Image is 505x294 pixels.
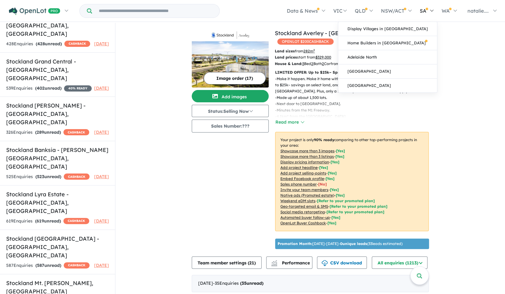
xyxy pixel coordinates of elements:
[338,22,437,36] a: Display Villages in [GEOGRAPHIC_DATA]
[6,262,90,269] div: 587 Enquir ies
[275,113,434,120] p: - 4.1km* from the [GEOGRAPHIC_DATA].
[275,61,302,66] b: House & Land:
[266,256,312,269] button: Performance
[336,193,345,198] span: [Yes]
[280,187,328,192] u: Invite your team members
[275,132,429,231] p: Your project is only comparing to other top-performing projects in your area: - - - - - - - - - -...
[6,85,92,92] div: 539 Enquir ies
[338,50,437,64] a: Adelaide North
[35,263,61,268] strong: ( unread)
[275,48,371,54] p: from
[37,174,44,179] span: 523
[311,61,313,66] u: 2
[94,41,109,47] span: [DATE]
[336,149,345,153] span: [ Yes ]
[37,263,44,268] span: 587
[192,256,262,269] button: Team member settings (21)
[280,193,334,198] u: Native ads (Promoted estate)
[35,85,62,91] strong: ( unread)
[213,280,263,286] span: - 35 Enquir ies
[280,154,334,159] u: Showcase more than 3 listings
[338,64,437,79] a: [GEOGRAPHIC_DATA]
[280,198,315,203] u: Weekend eDM slots
[331,215,340,220] span: [Yes]
[271,260,277,263] img: line-chart.svg
[6,13,109,38] h5: Stockland [GEOGRAPHIC_DATA] - [GEOGRAPHIC_DATA] , [GEOGRAPHIC_DATA]
[335,154,344,159] span: [ Yes ]
[94,263,109,268] span: [DATE]
[192,29,269,88] a: Stockland Averley - Nar Nar Goon North LogoStockland Averley - Nar Nar Goon North
[37,85,45,91] span: 402
[280,221,326,225] u: OpenLot Buyer Cashback
[63,129,89,135] span: CASHBACK
[327,210,384,214] span: [Refer to your promoted plan]
[204,72,266,84] button: Image order (17)
[280,171,326,175] u: Add project selling-points
[271,262,277,266] img: bar-chart.svg
[372,256,427,269] button: All enquiries (1213)
[280,165,318,170] u: Add project headline
[275,95,434,101] p: - Made up of about 1,500 lots.
[314,137,334,142] b: 90 % ready
[6,57,109,82] h5: Stockland Grand Central - [GEOGRAPHIC_DATA] , [GEOGRAPHIC_DATA]
[36,41,62,47] strong: ( unread)
[35,129,61,135] strong: ( unread)
[278,241,403,247] p: [DATE] - [DATE] - ( 33 leads estimated)
[280,210,325,214] u: Social media retargeting
[327,221,336,225] span: [Yes]
[275,76,434,95] p: - Make it happen. Make it home with [GEOGRAPHIC_DATA]. For a limited time, unlock up to $25k~ sav...
[37,129,44,135] span: 289
[64,262,90,268] span: CASHBACK
[317,198,375,203] span: [Refer to your promoted plan]
[6,218,89,225] div: 619 Enquir ies
[338,36,437,50] a: Home Builders in [GEOGRAPHIC_DATA]
[192,41,269,88] img: Stockland Averley - Nar Nar Goon North
[275,101,434,107] p: - Next door to [GEOGRAPHIC_DATA].
[94,129,109,135] span: [DATE]
[331,160,339,164] span: [ Yes ]
[94,85,109,91] span: [DATE]
[319,165,328,170] span: [ Yes ]
[240,280,263,286] strong: ( unread)
[338,79,437,92] a: [GEOGRAPHIC_DATA]
[303,49,315,53] u: 282 m
[326,176,335,181] span: [ Yes ]
[63,218,89,224] span: CASHBACK
[275,49,295,53] b: Land sizes
[280,204,328,209] u: Geo-targeted email & SMS
[280,182,317,186] u: Sales phone number
[192,90,269,102] button: Add images
[317,256,367,269] button: CSV download
[6,173,90,181] div: 525 Enquir ies
[272,260,310,266] span: Performance
[93,4,218,18] input: Try estate name, suburb, builder or developer
[192,275,429,292] div: [DATE]
[94,174,109,179] span: [DATE]
[275,61,371,67] p: Bed Bath Car from
[275,55,297,59] b: Land prices
[64,41,90,47] span: CASHBACK
[322,260,328,266] img: download icon
[242,280,246,286] span: 35
[318,182,327,186] span: [ No ]
[192,105,269,117] button: Status:Selling Now
[275,107,434,113] p: - Minutes from the M1 Freeway.
[275,119,304,126] button: Read more
[322,61,324,66] u: 2
[35,218,61,224] strong: ( unread)
[275,54,371,60] p: start from
[6,40,90,48] div: 428 Enquir ies
[6,235,109,259] h5: Stockland [GEOGRAPHIC_DATA] - [GEOGRAPHIC_DATA] , [GEOGRAPHIC_DATA]
[6,146,109,171] h5: Stockland Banksia - [PERSON_NAME][GEOGRAPHIC_DATA] , [GEOGRAPHIC_DATA]
[6,190,109,215] h5: Stockland Lyra Estate - [GEOGRAPHIC_DATA] , [GEOGRAPHIC_DATA]
[330,204,387,209] span: [Refer to your promoted plan]
[330,187,339,192] span: [ Yes ]
[302,61,304,66] u: 3
[280,160,329,164] u: Display pricing information
[280,176,324,181] u: Embed Facebook profile
[9,7,60,15] img: Openlot PRO Logo White
[467,8,489,14] span: natalie....
[64,174,90,180] span: CASHBACK
[277,39,334,45] span: OPENLOT $ 200 CASHBACK
[37,41,45,47] span: 428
